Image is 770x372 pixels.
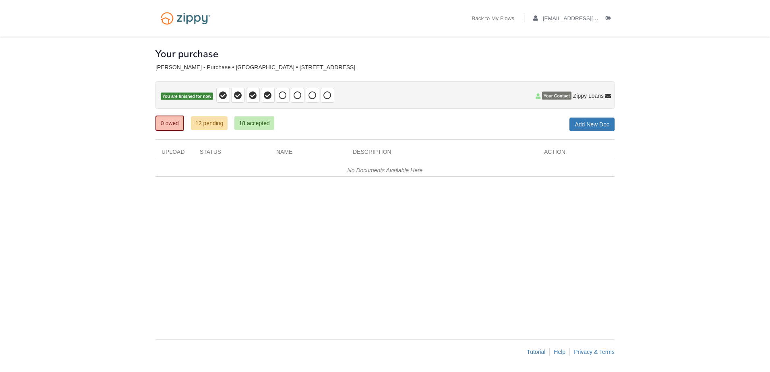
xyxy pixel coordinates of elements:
[270,148,347,160] div: Name
[191,116,228,130] a: 12 pending
[542,92,571,100] span: Your Contact
[569,118,615,131] a: Add New Doc
[347,148,538,160] div: Description
[538,148,615,160] div: Action
[573,92,604,100] span: Zippy Loans
[543,15,680,21] span: sade.hatten@yahoo.com
[606,15,615,23] a: Log out
[527,349,545,355] a: Tutorial
[234,116,274,130] a: 18 accepted
[155,148,194,160] div: Upload
[155,116,184,131] a: 0 owed
[348,167,423,174] em: No Documents Available Here
[155,64,615,71] div: [PERSON_NAME] - Purchase • [GEOGRAPHIC_DATA] • [STREET_ADDRESS]
[574,349,615,355] a: Privacy & Terms
[533,15,680,23] a: edit profile
[155,49,218,59] h1: Your purchase
[194,148,270,160] div: Status
[161,93,213,100] span: You are finished for now
[472,15,514,23] a: Back to My Flows
[155,8,215,29] img: Logo
[554,349,565,355] a: Help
